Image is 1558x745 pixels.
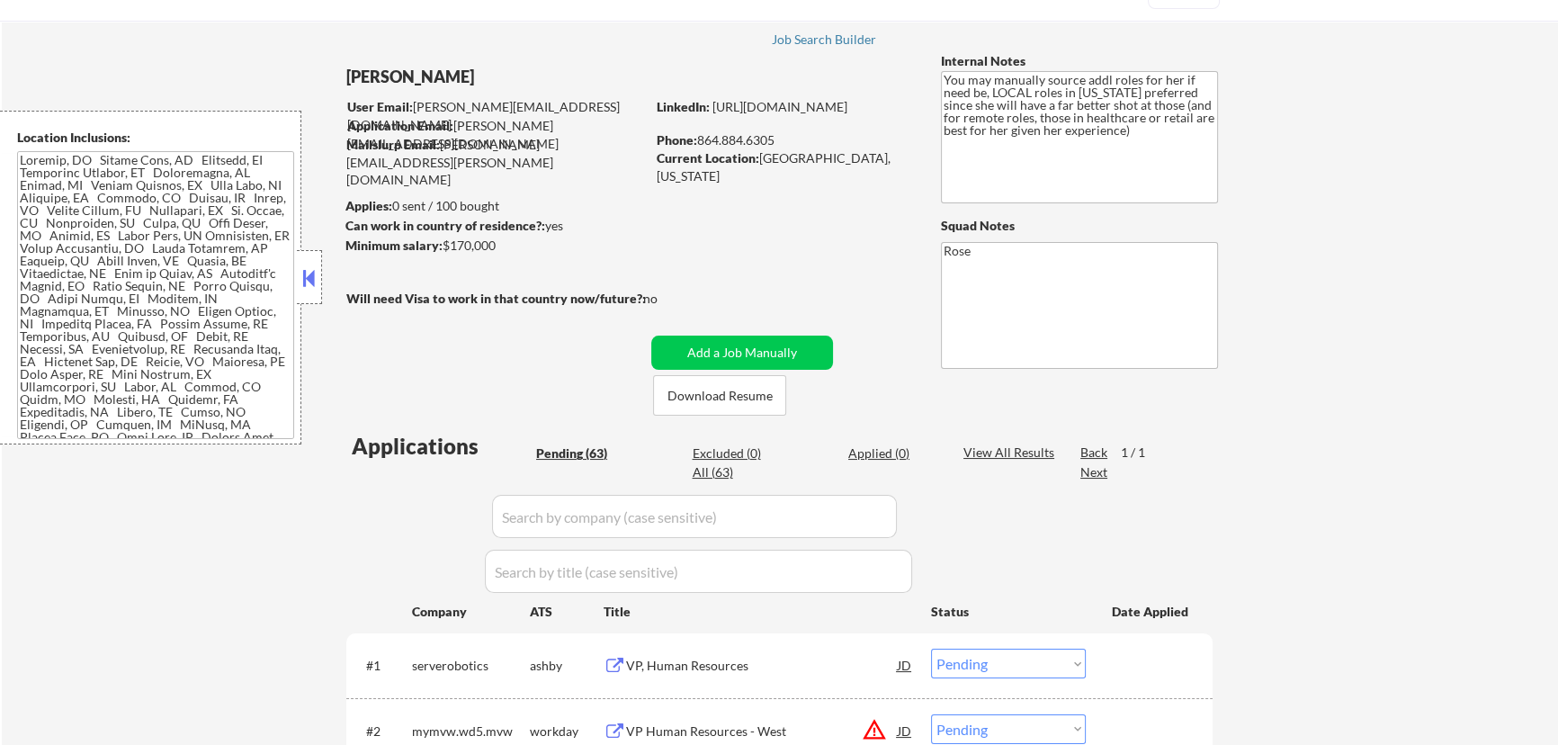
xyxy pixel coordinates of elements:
div: Internal Notes [941,52,1218,70]
strong: Current Location: [657,150,759,166]
div: Date Applied [1112,603,1191,621]
div: Pending (63) [536,444,626,462]
input: Search by title (case sensitive) [485,550,912,593]
div: Back [1080,444,1109,462]
button: Download Resume [653,375,786,416]
div: [PERSON_NAME][EMAIL_ADDRESS][DOMAIN_NAME] [347,98,645,133]
div: [PERSON_NAME][EMAIL_ADDRESS][DOMAIN_NAME] [347,117,645,152]
div: 1 / 1 [1121,444,1162,462]
div: mymvw.wd5.mvw [412,723,530,741]
div: ashby [530,657,604,675]
input: Search by company (case sensitive) [492,495,897,538]
div: All (63) [692,463,782,481]
div: Title [604,603,914,621]
a: Job Search Builder [771,32,876,50]
div: Excluded (0) [692,444,782,462]
div: #1 [366,657,398,675]
div: Squad Notes [941,217,1218,235]
div: Status [931,595,1086,627]
strong: Application Email: [347,118,453,133]
div: no [643,290,694,308]
strong: Minimum salary: [345,238,443,253]
div: Location Inclusions: [17,129,294,147]
strong: Can work in country of residence?: [345,218,545,233]
div: Company [412,603,530,621]
strong: Will need Visa to work in that country now/future?: [346,291,646,306]
div: View All Results [963,444,1060,462]
div: [GEOGRAPHIC_DATA], [US_STATE] [657,149,911,184]
div: workday [530,723,604,741]
div: [PERSON_NAME] [346,66,716,88]
strong: Phone: [657,132,697,148]
div: Job Search Builder [771,33,876,46]
div: VP, Human Resources [626,657,898,675]
strong: Mailslurp Email: [346,137,440,152]
strong: Applies: [345,198,392,213]
div: yes [345,217,640,235]
div: ATS [530,603,604,621]
strong: LinkedIn: [657,99,710,114]
strong: User Email: [347,99,413,114]
div: Applied (0) [848,444,938,462]
div: 864.884.6305 [657,131,911,149]
div: Applications [352,435,530,457]
a: [URL][DOMAIN_NAME] [712,99,847,114]
div: 0 sent / 100 bought [345,197,645,215]
div: $170,000 [345,237,645,255]
div: VP Human Resources - West [626,723,898,741]
button: Add a Job Manually [651,336,833,370]
div: [PERSON_NAME][EMAIL_ADDRESS][PERSON_NAME][DOMAIN_NAME] [346,136,645,189]
button: warning_amber [862,717,887,742]
div: serverobotics [412,657,530,675]
div: Next [1080,463,1109,481]
div: #2 [366,723,398,741]
div: JD [896,649,914,681]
